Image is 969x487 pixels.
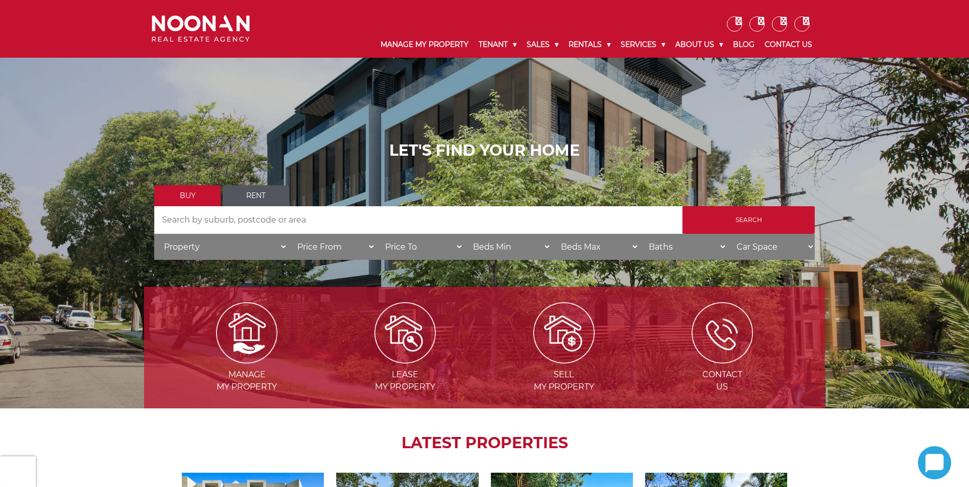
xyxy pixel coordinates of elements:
a: ICONS ContactUs [644,327,800,392]
img: Noonan Real Estate Agency [152,15,250,42]
a: About Us [670,32,728,58]
img: Manage my Property [216,302,277,363]
a: Rentals [563,32,616,58]
a: Lease my property Leasemy Property [327,327,483,392]
span: Sell my Property [486,369,642,393]
span: Lease my Property [327,369,483,393]
a: Buy [154,185,221,206]
img: Sell my property [533,302,595,363]
input: Search [682,206,815,234]
img: ICONS [692,302,753,363]
a: Sell my property Sellmy Property [486,327,642,392]
a: Contact Us [760,32,817,58]
a: Services [616,32,670,58]
a: Manage My Property [375,32,474,58]
span: Contact Us [644,369,800,393]
input: Search by suburb, postcode or area [154,206,682,234]
span: Manage my Property [169,369,325,393]
img: Lease my property [374,302,436,363]
h1: LET'S FIND YOUR HOME [154,141,815,160]
a: Blog [728,32,760,58]
a: Sales [522,32,563,58]
a: Rent [223,185,289,206]
a: Tenant [474,32,522,58]
h2: LATEST PROPERTIES [170,434,799,452]
a: Manage my Property Managemy Property [169,327,325,392]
